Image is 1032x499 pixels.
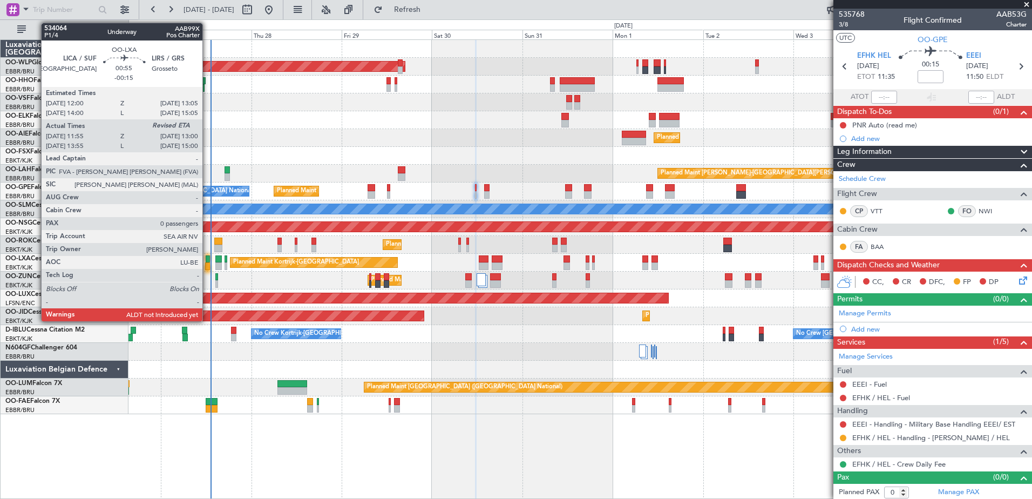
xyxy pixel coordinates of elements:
a: EBBR/BRU [5,174,35,183]
span: 11:50 [966,72,983,83]
span: Charter [996,20,1027,29]
a: Manage PAX [938,487,979,498]
div: No Crew [GEOGRAPHIC_DATA] ([GEOGRAPHIC_DATA] National) [796,326,977,342]
div: Planned Maint Kortrijk-[GEOGRAPHIC_DATA] [646,308,771,324]
span: Dispatch To-Dos [837,106,892,118]
a: EFHK / HEL - Fuel [852,393,910,402]
div: Wed 3 [793,30,884,39]
a: N604GFChallenger 604 [5,345,77,351]
a: LFSN/ENC [5,299,35,307]
span: OO-LUM [5,380,32,387]
span: DFC, [929,277,945,288]
a: OO-LUMFalcon 7X [5,380,62,387]
span: 535768 [839,9,865,20]
div: PNR Auto (read me) [852,120,917,130]
a: EBKT/KJK [5,264,32,272]
span: EEEI [966,51,981,62]
span: [DATE] [966,61,988,72]
div: Wed 27 [161,30,251,39]
span: ETOT [857,72,875,83]
a: OO-WLPGlobal 5500 [5,59,69,66]
span: Permits [837,293,863,306]
span: (0/0) [993,293,1009,305]
span: Leg Information [837,146,892,158]
div: Mon 1 [613,30,703,39]
span: Services [837,336,865,349]
div: [DATE] [614,22,633,31]
span: 11:35 [878,72,895,83]
a: Schedule Crew [839,174,886,185]
a: EBBR/BRU [5,103,35,111]
a: Manage Services [839,352,893,362]
a: OO-ROKCessna Citation CJ4 [5,238,92,244]
span: OO-GPE [5,184,31,191]
a: OO-ELKFalcon 8X [5,113,59,119]
div: Tue 2 [703,30,793,39]
a: Manage Permits [839,308,891,319]
div: No Crew Kortrijk-[GEOGRAPHIC_DATA] [254,326,365,342]
a: OO-LUXCessna Citation CJ4 [5,291,91,298]
span: Fuel [837,365,852,377]
span: OO-ZUN [5,273,32,280]
span: (0/0) [993,471,1009,483]
a: OO-ZUNCessna Citation CJ4 [5,273,92,280]
div: Planned Maint [GEOGRAPHIC_DATA] ([GEOGRAPHIC_DATA] National) [277,183,472,199]
a: EBBR/BRU [5,68,35,76]
span: Handling [837,405,868,417]
a: EBBR/BRU [5,406,35,414]
a: OO-LAHFalcon 7X [5,166,61,173]
input: --:-- [871,91,897,104]
button: Refresh [369,1,433,18]
span: CR [902,277,911,288]
div: Planned Maint [PERSON_NAME]-[GEOGRAPHIC_DATA][PERSON_NAME] ([GEOGRAPHIC_DATA][PERSON_NAME]) [661,165,980,181]
span: OO-FAE [5,398,30,404]
div: FA [850,241,868,253]
span: N604GF [5,345,31,351]
a: VTT [871,206,895,216]
span: All Aircraft [28,26,114,33]
span: OO-WLP [5,59,32,66]
div: [DATE] [131,22,149,31]
a: OO-NSGCessna Citation CJ4 [5,220,92,226]
a: OO-VSFFalcon 8X [5,95,60,102]
a: OO-HHOFalcon 8X [5,77,63,84]
span: [DATE] [857,61,879,72]
a: EBBR/BRU [5,388,35,396]
span: ELDT [986,72,1003,83]
a: EBKT/KJK [5,317,32,325]
span: Cabin Crew [837,224,878,236]
span: EFHK HEL [857,51,891,62]
a: OO-FAEFalcon 7X [5,398,60,404]
span: Crew [837,159,856,171]
button: UTC [836,33,855,43]
a: OO-AIEFalcon 7X [5,131,58,137]
label: Planned PAX [839,487,879,498]
span: CC, [872,277,884,288]
span: (1/5) [993,336,1009,347]
span: OO-LAH [5,166,31,173]
div: Planned Maint Kortrijk-[GEOGRAPHIC_DATA] [386,237,512,253]
a: EEEI - Handling - Military Base Handling EEEI/ EST [852,420,1015,429]
a: EBKT/KJK [5,281,32,289]
div: No Crew [GEOGRAPHIC_DATA] ([GEOGRAPHIC_DATA] National) [73,183,254,199]
span: Refresh [385,6,430,14]
div: Add new [851,134,1027,143]
div: Thu 28 [252,30,342,39]
span: (0/1) [993,106,1009,117]
div: Planned Maint Kortrijk-[GEOGRAPHIC_DATA] [233,254,359,271]
div: Flight Confirmed [904,15,962,26]
span: 3/8 [839,20,865,29]
div: Planned Maint [GEOGRAPHIC_DATA] ([GEOGRAPHIC_DATA]) [657,130,827,146]
span: ATOT [851,92,868,103]
span: DP [989,277,999,288]
div: CP [850,205,868,217]
a: EBKT/KJK [5,157,32,165]
span: Pax [837,471,849,484]
span: OO-NSG [5,220,32,226]
div: FO [958,205,976,217]
a: EEEI - Fuel [852,380,887,389]
div: Planned Maint [GEOGRAPHIC_DATA] ([GEOGRAPHIC_DATA] National) [367,379,562,395]
span: OO-GPE [918,34,948,45]
span: OO-ELK [5,113,30,119]
span: [DATE] - [DATE] [184,5,234,15]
